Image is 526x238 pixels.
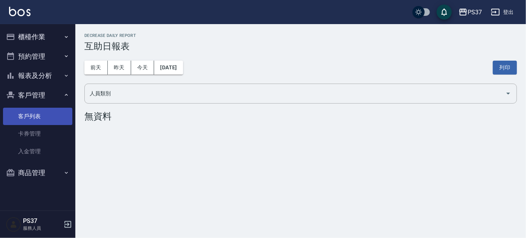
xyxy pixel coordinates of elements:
[84,41,517,52] h3: 互助日報表
[9,7,31,16] img: Logo
[3,108,72,125] a: 客戶列表
[84,111,517,122] div: 無資料
[108,61,131,75] button: 昨天
[437,5,452,20] button: save
[3,66,72,85] button: 報表及分析
[3,27,72,47] button: 櫃檯作業
[468,8,482,17] div: PS37
[131,61,154,75] button: 今天
[3,163,72,183] button: 商品管理
[23,217,61,225] h5: PS37
[502,87,514,99] button: Open
[456,5,485,20] button: PS37
[23,225,61,232] p: 服務人員
[6,217,21,232] img: Person
[488,5,517,19] button: 登出
[3,47,72,66] button: 預約管理
[88,87,502,100] input: 人員名稱
[493,61,517,75] button: 列印
[3,85,72,105] button: 客戶管理
[84,33,517,38] h2: Decrease Daily Report
[154,61,183,75] button: [DATE]
[3,125,72,142] a: 卡券管理
[3,143,72,160] a: 入金管理
[84,61,108,75] button: 前天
